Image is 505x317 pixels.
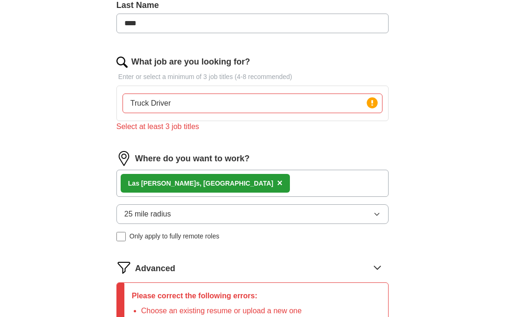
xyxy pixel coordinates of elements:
img: search.png [116,57,128,68]
span: Only apply to fully remote roles [130,232,219,242]
span: Advanced [135,263,175,275]
div: Select at least 3 job titles [116,122,389,133]
label: Where do you want to work? [135,153,250,166]
button: 25 mile radius [116,205,389,224]
label: What job are you looking for? [131,56,250,69]
span: 25 mile radius [124,209,171,220]
input: Only apply to fully remote roles [116,232,126,242]
img: filter [116,260,131,275]
button: × [277,177,282,191]
li: Choose an existing resume or upload a new one [141,306,302,317]
div: s, [GEOGRAPHIC_DATA] [128,179,274,189]
input: Type a job title and press enter [123,94,382,114]
span: × [277,178,282,188]
img: location.png [116,151,131,166]
strong: Las [PERSON_NAME] [128,180,196,187]
p: Please correct the following errors: [132,291,302,302]
p: Enter or select a minimum of 3 job titles (4-8 recommended) [116,72,389,82]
